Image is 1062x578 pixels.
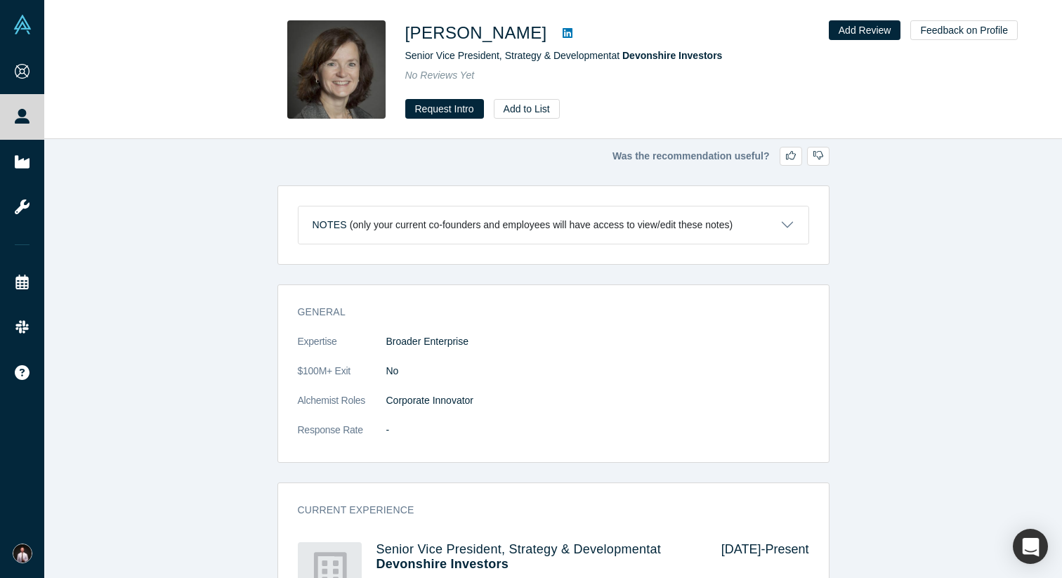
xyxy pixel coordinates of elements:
[405,70,475,81] span: No Reviews Yet
[386,336,469,347] span: Broader Enterprise
[622,50,722,61] a: Devonshire Investors
[298,503,789,518] h3: Current Experience
[277,147,830,166] div: Was the recommendation useful?
[910,20,1018,40] button: Feedback on Profile
[386,393,809,408] dd: Corporate Innovator
[405,50,723,61] span: Senior Vice President, Strategy & Development at
[376,542,702,572] h4: Senior Vice President, Strategy & Development at
[376,557,509,571] a: Devonshire Investors
[13,15,32,34] img: Alchemist Vault Logo
[13,544,32,563] img: Denis Vurdov's Account
[829,20,901,40] button: Add Review
[287,20,386,119] img: Suzanne Agnello's Profile Image
[298,305,789,320] h3: General
[298,364,386,393] dt: $100M+ Exit
[494,99,560,119] button: Add to List
[405,20,547,46] h1: [PERSON_NAME]
[386,423,809,438] dd: -
[350,219,733,231] p: (only your current co-founders and employees will have access to view/edit these notes)
[298,334,386,364] dt: Expertise
[298,423,386,452] dt: Response Rate
[299,206,808,244] button: Notes (only your current co-founders and employees will have access to view/edit these notes)
[313,218,347,232] h3: Notes
[298,393,386,423] dt: Alchemist Roles
[386,364,809,379] dd: No
[405,99,484,119] button: Request Intro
